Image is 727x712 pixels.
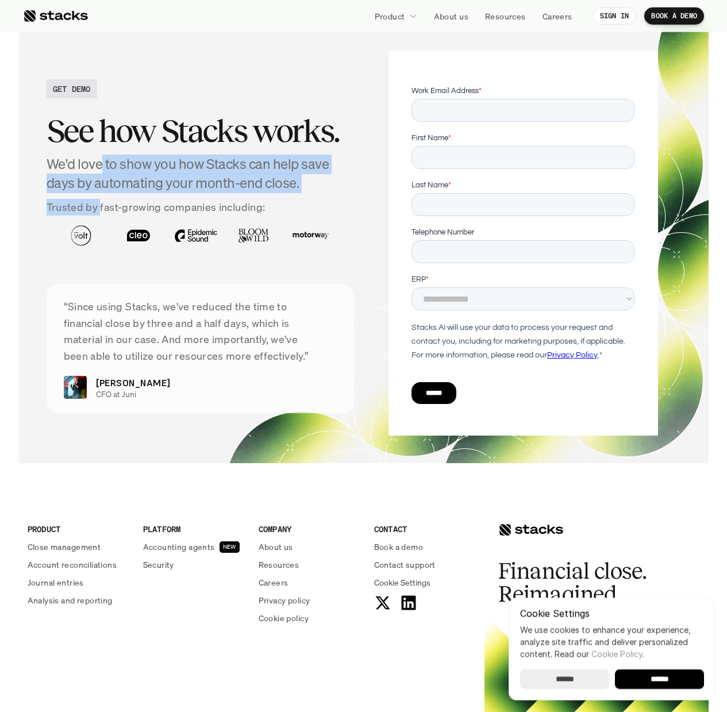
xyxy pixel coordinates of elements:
[427,6,475,26] a: About us
[47,155,355,193] h4: We'd love to show you how Stacks can help save days by automating your month-end close.
[28,576,129,588] a: Journal entries
[53,83,91,95] h2: GET DEMO
[259,559,360,571] a: Resources
[374,523,476,535] p: CONTACT
[259,612,360,624] a: Cookie policy
[520,609,704,618] p: Cookie Settings
[374,541,476,553] a: Book a demo
[259,541,360,553] a: About us
[28,523,129,535] p: PRODUCT
[498,560,671,606] h2: Financial close. Reimagined.
[28,559,117,571] p: Account reconciliations
[28,576,84,588] p: Journal entries
[644,7,704,25] a: BOOK A DEMO
[536,6,579,26] a: Careers
[543,10,572,22] p: Careers
[64,298,337,364] p: “Since using Stacks, we've reduced the time to financial close by three and a half days, which is...
[434,10,468,22] p: About us
[259,541,293,553] p: About us
[143,559,245,571] a: Security
[28,594,113,606] p: Analysis and reporting
[143,541,245,553] a: Accounting agentsNEW
[374,541,424,553] p: Book a demo
[28,541,101,553] p: Close management
[520,624,704,660] p: We use cookies to enhance your experience, analyze site traffic and deliver personalized content.
[593,7,636,25] a: SIGN IN
[143,541,215,553] p: Accounting agents
[28,541,129,553] a: Close management
[259,594,310,606] p: Privacy policy
[591,649,643,659] a: Cookie Policy
[374,559,476,571] a: Contact support
[374,576,430,588] span: Cookie Settings
[374,576,430,588] button: Cookie Trigger
[259,523,360,535] p: COMPANY
[555,649,644,659] span: Read our .
[259,576,289,588] p: Careers
[478,6,533,26] a: Resources
[259,594,360,606] a: Privacy policy
[259,559,299,571] p: Resources
[143,523,245,535] p: PLATFORM
[259,576,360,588] a: Careers
[96,376,171,390] p: [PERSON_NAME]
[47,113,355,149] h2: See how Stacks works.
[47,199,355,215] p: Trusted by fast-growing companies including:
[375,10,405,22] p: Product
[143,559,174,571] p: Security
[485,10,526,22] p: Resources
[96,390,328,399] p: CFO at Juni
[28,559,129,571] a: Account reconciliations
[28,594,129,606] a: Analysis and reporting
[411,85,634,414] iframe: Form 0
[651,12,697,20] p: BOOK A DEMO
[259,612,309,624] p: Cookie policy
[374,559,436,571] p: Contact support
[223,544,236,551] h2: NEW
[600,12,629,20] p: SIGN IN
